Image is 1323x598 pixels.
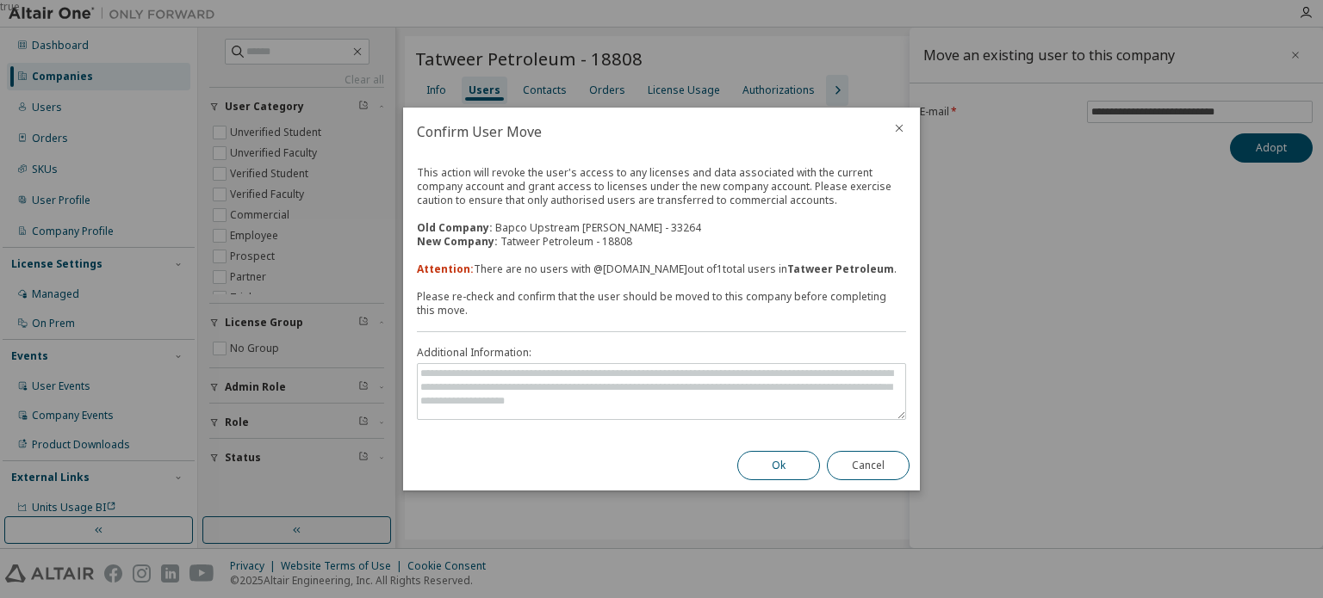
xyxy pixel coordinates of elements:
b: Old Company: [417,220,493,235]
div: There are no users with @ [DOMAIN_NAME] out of 1 total users in . Please re-check and confirm tha... [417,262,906,317]
strong: Tatweer Petroleum [787,262,894,276]
button: Ok [737,451,820,480]
label: Additional Information: [417,346,906,360]
button: close [892,121,906,135]
b: Attention: [417,262,474,276]
button: Cancel [827,451,910,480]
b: New Company: [417,234,498,249]
div: This action will revoke the user's access to any licenses and data associated with the current co... [417,166,906,249]
h2: Confirm User Move [403,108,879,156]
